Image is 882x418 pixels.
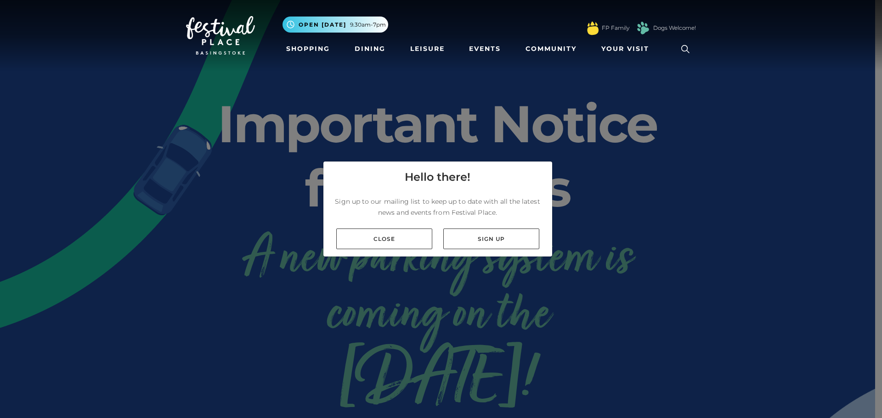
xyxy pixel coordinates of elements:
[443,229,539,249] a: Sign up
[350,21,386,29] span: 9.30am-7pm
[598,40,657,57] a: Your Visit
[465,40,504,57] a: Events
[601,44,649,54] span: Your Visit
[283,40,334,57] a: Shopping
[405,169,470,185] h4: Hello there!
[299,21,346,29] span: Open [DATE]
[186,16,255,55] img: Festival Place Logo
[283,17,388,33] button: Open [DATE] 9.30am-7pm
[522,40,580,57] a: Community
[336,229,432,249] a: Close
[407,40,448,57] a: Leisure
[653,24,696,32] a: Dogs Welcome!
[331,196,545,218] p: Sign up to our mailing list to keep up to date with all the latest news and events from Festival ...
[602,24,629,32] a: FP Family
[351,40,389,57] a: Dining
